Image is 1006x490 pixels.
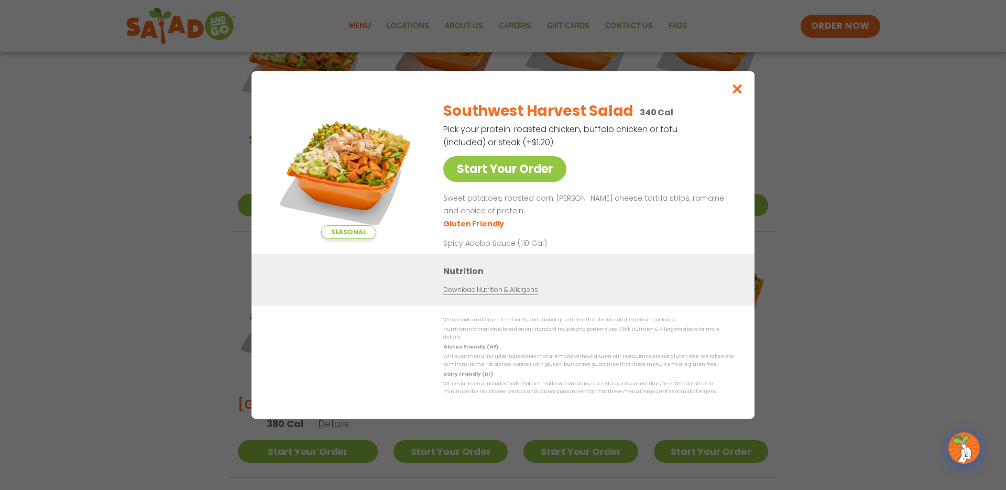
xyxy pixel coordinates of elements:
[443,344,498,350] strong: Gluten Friendly (GF)
[275,92,422,239] img: Featured product photo for Southwest Harvest Salad
[443,123,679,149] p: Pick your protein: roasted chicken, buffalo chicken or tofu (included) or steak (+$1.20)
[443,316,734,324] p: We are not an allergen free facility and cannot guarantee the absence of allergens in our foods.
[949,433,979,463] img: wpChatIcon
[443,219,506,230] li: Gluten Friendly
[443,100,633,122] h2: Southwest Harvest Salad
[640,106,673,119] p: 340 Cal
[443,238,637,249] p: Spicy Adobo Sauce (110 Cal)
[443,265,739,278] h3: Nutrition
[443,371,493,377] strong: Dairy Friendly (DF)
[321,225,376,239] span: Seasonal
[443,192,729,217] p: Sweet potatoes, roasted corn, [PERSON_NAME] cheese, tortilla strips, romaine and choice of protein.
[443,156,566,182] a: Start Your Order
[443,353,734,369] p: While our menu includes ingredients that are made without gluten, our restaurants are not gluten ...
[443,285,538,295] a: Download Nutrition & Allergens
[720,71,754,106] button: Close modal
[443,325,734,342] p: Nutrition information is based on our standard recipes and portion sizes. Click Nutrition & Aller...
[443,380,734,396] p: While our menu includes foods that are made without dairy, our restaurants are not dairy free. We...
